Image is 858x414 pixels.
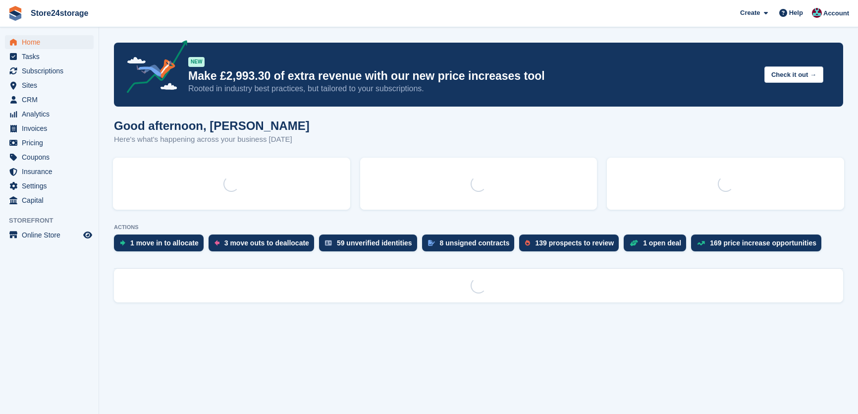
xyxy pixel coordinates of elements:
div: 139 prospects to review [535,239,614,247]
a: 59 unverified identities [319,235,422,256]
a: menu [5,136,94,150]
p: Here's what's happening across your business [DATE] [114,134,310,145]
a: 1 move in to allocate [114,235,209,256]
div: NEW [188,57,205,67]
span: Pricing [22,136,81,150]
span: Subscriptions [22,64,81,78]
span: Coupons [22,150,81,164]
span: Sites [22,78,81,92]
a: 3 move outs to deallocate [209,235,319,256]
span: Analytics [22,107,81,121]
span: Online Store [22,228,81,242]
p: ACTIONS [114,224,843,231]
a: menu [5,121,94,135]
a: menu [5,93,94,107]
img: contract_signature_icon-13c848040528278c33f63329250d36e43548de30e8caae1d1a13099fd9432cc5.svg [428,240,435,246]
span: Insurance [22,165,81,178]
a: Preview store [82,229,94,241]
a: 8 unsigned contracts [422,235,520,256]
div: 1 move in to allocate [130,239,199,247]
div: 3 move outs to deallocate [224,239,309,247]
span: Account [823,8,849,18]
span: CRM [22,93,81,107]
a: menu [5,165,94,178]
span: Help [789,8,803,18]
div: 59 unverified identities [337,239,412,247]
p: Rooted in industry best practices, but tailored to your subscriptions. [188,83,756,94]
div: 169 price increase opportunities [710,239,816,247]
p: Make £2,993.30 of extra revenue with our new price increases tool [188,69,756,83]
button: Check it out → [764,66,823,83]
img: price-adjustments-announcement-icon-8257ccfd72463d97f412b2fc003d46551f7dbcb40ab6d574587a9cd5c0d94... [118,40,188,97]
span: Home [22,35,81,49]
a: menu [5,193,94,207]
a: menu [5,179,94,193]
img: move_ins_to_allocate_icon-fdf77a2bb77ea45bf5b3d319d69a93e2d87916cf1d5bf7949dd705db3b84f3ca.svg [120,240,125,246]
span: Invoices [22,121,81,135]
a: menu [5,64,94,78]
h1: Good afternoon, [PERSON_NAME] [114,119,310,132]
span: Create [740,8,760,18]
span: Storefront [9,216,99,226]
div: 8 unsigned contracts [440,239,510,247]
div: 1 open deal [643,239,681,247]
a: menu [5,228,94,242]
img: verify_identity-adf6edd0f0f0b5bbfe63781bf79b02c33cf7c696d77639b501bdc392416b5a36.svg [325,240,332,246]
a: menu [5,50,94,63]
a: 1 open deal [624,235,691,256]
span: Capital [22,193,81,207]
a: Store24storage [27,5,93,21]
a: menu [5,78,94,92]
img: deal-1b604bf984904fb50ccaf53a9ad4b4a5d6e5aea283cecdc64d6e3604feb123c2.svg [630,239,638,246]
a: 139 prospects to review [519,235,624,256]
img: George [812,8,822,18]
img: move_outs_to_deallocate_icon-f764333ba52eb49d3ac5e1228854f67142a1ed5810a6f6cc68b1a99e826820c5.svg [214,240,219,246]
a: 169 price increase opportunities [691,235,826,256]
span: Tasks [22,50,81,63]
a: menu [5,150,94,164]
img: stora-icon-8386f47178a22dfd0bd8f6a31ec36ba5ce8667c1dd55bd0f319d3a0aa187defe.svg [8,6,23,21]
a: menu [5,35,94,49]
img: prospect-51fa495bee0391a8d652442698ab0144808aea92771e9ea1ae160a38d050c398.svg [525,240,530,246]
a: menu [5,107,94,121]
span: Settings [22,179,81,193]
img: price_increase_opportunities-93ffe204e8149a01c8c9dc8f82e8f89637d9d84a8eef4429ea346261dce0b2c0.svg [697,241,705,245]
